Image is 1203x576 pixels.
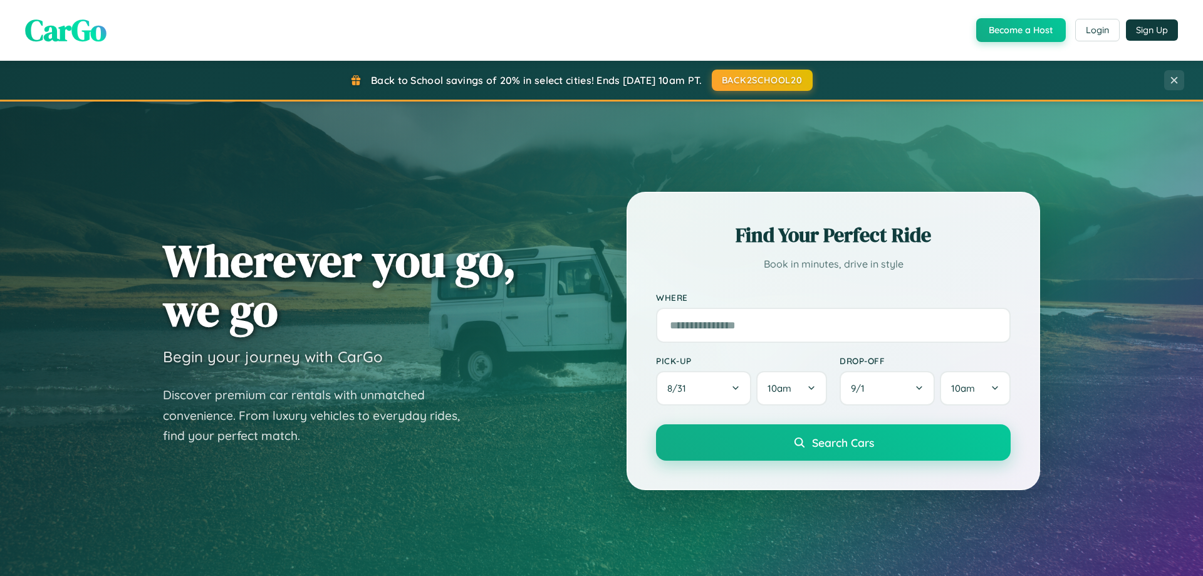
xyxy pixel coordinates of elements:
button: 10am [756,371,827,406]
label: Pick-up [656,355,827,366]
p: Book in minutes, drive in style [656,255,1011,273]
button: 9/1 [840,371,935,406]
button: 8/31 [656,371,751,406]
span: Back to School savings of 20% in select cities! Ends [DATE] 10am PT. [371,74,702,86]
label: Drop-off [840,355,1011,366]
label: Where [656,292,1011,303]
button: Sign Up [1126,19,1178,41]
span: CarGo [25,9,107,51]
h1: Wherever you go, we go [163,236,516,335]
span: 8 / 31 [667,382,692,394]
span: 9 / 1 [851,382,871,394]
button: Become a Host [976,18,1066,42]
span: 10am [768,382,791,394]
span: 10am [951,382,975,394]
span: Search Cars [812,436,874,449]
button: BACK2SCHOOL20 [712,70,813,91]
h2: Find Your Perfect Ride [656,221,1011,249]
button: 10am [940,371,1011,406]
button: Login [1075,19,1120,41]
p: Discover premium car rentals with unmatched convenience. From luxury vehicles to everyday rides, ... [163,385,476,446]
button: Search Cars [656,424,1011,461]
h3: Begin your journey with CarGo [163,347,383,366]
